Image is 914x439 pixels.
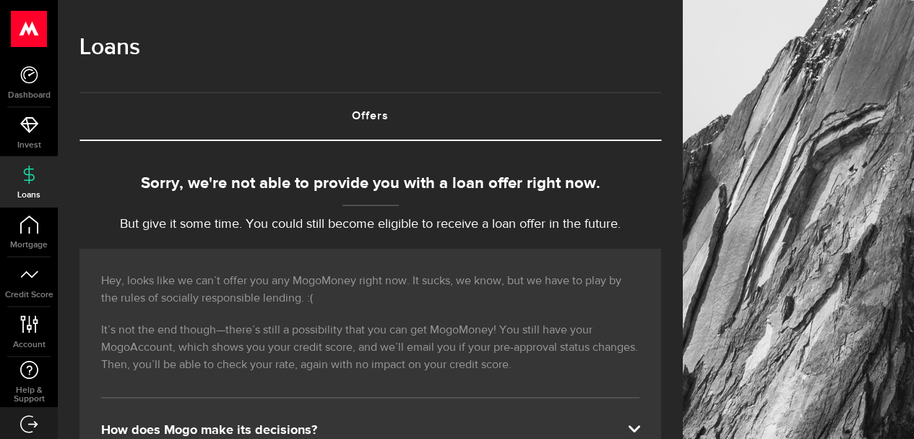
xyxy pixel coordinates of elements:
ul: Tabs Navigation [79,92,661,141]
p: It’s not the end though—there’s still a possibility that you can get MogoMoney! You still have yo... [101,322,639,374]
div: How does Mogo make its decisions? [101,422,639,439]
p: But give it some time. You could still become eligible to receive a loan offer in the future. [79,215,661,234]
a: Offers [79,93,661,140]
p: Hey, looks like we can’t offer you any MogoMoney right now. It sucks, we know, but we have to pla... [101,273,639,307]
div: Sorry, we're not able to provide you with a loan offer right now. [79,172,661,196]
h1: Loans [79,29,661,67]
iframe: LiveChat chat widget [853,378,914,439]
